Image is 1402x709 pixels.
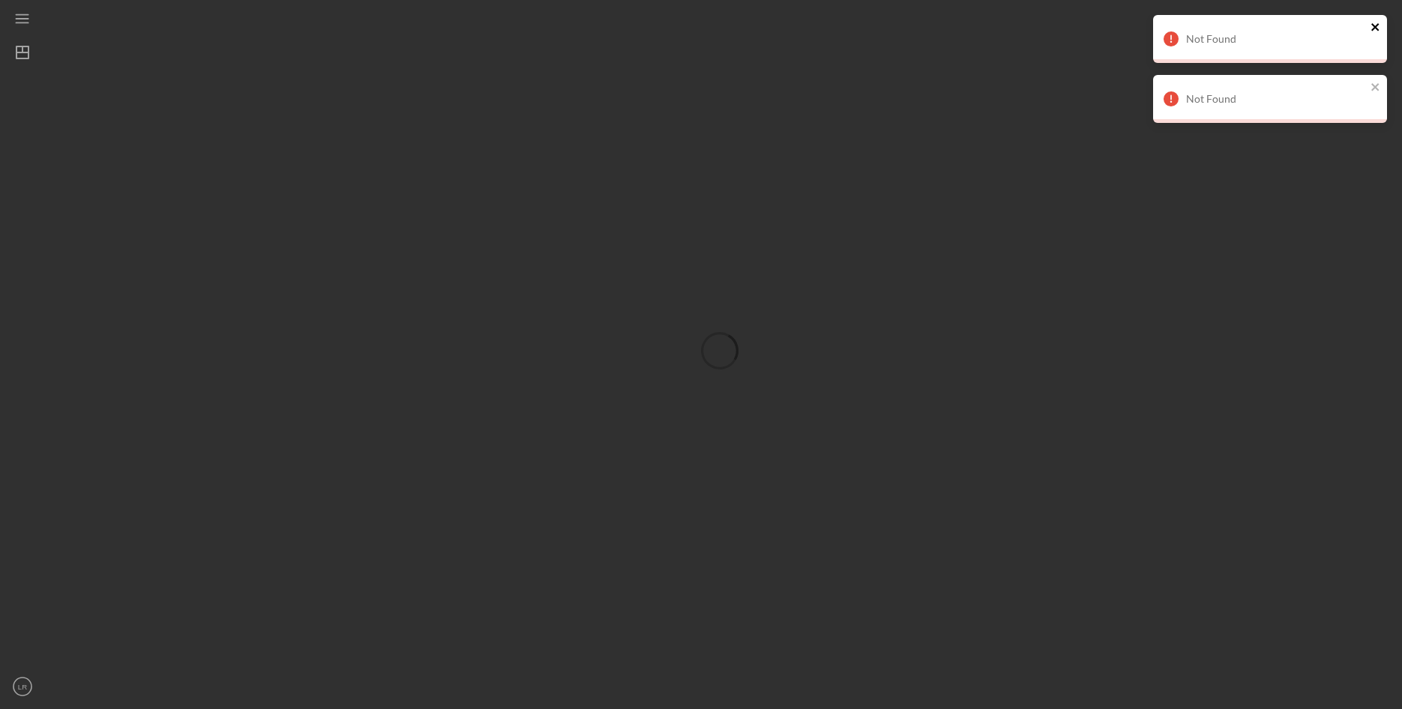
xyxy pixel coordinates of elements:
button: LR [7,672,37,702]
text: LR [18,683,27,691]
button: close [1371,81,1381,95]
button: close [1371,21,1381,35]
div: Not Found [1186,93,1366,105]
div: Not Found [1186,33,1366,45]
